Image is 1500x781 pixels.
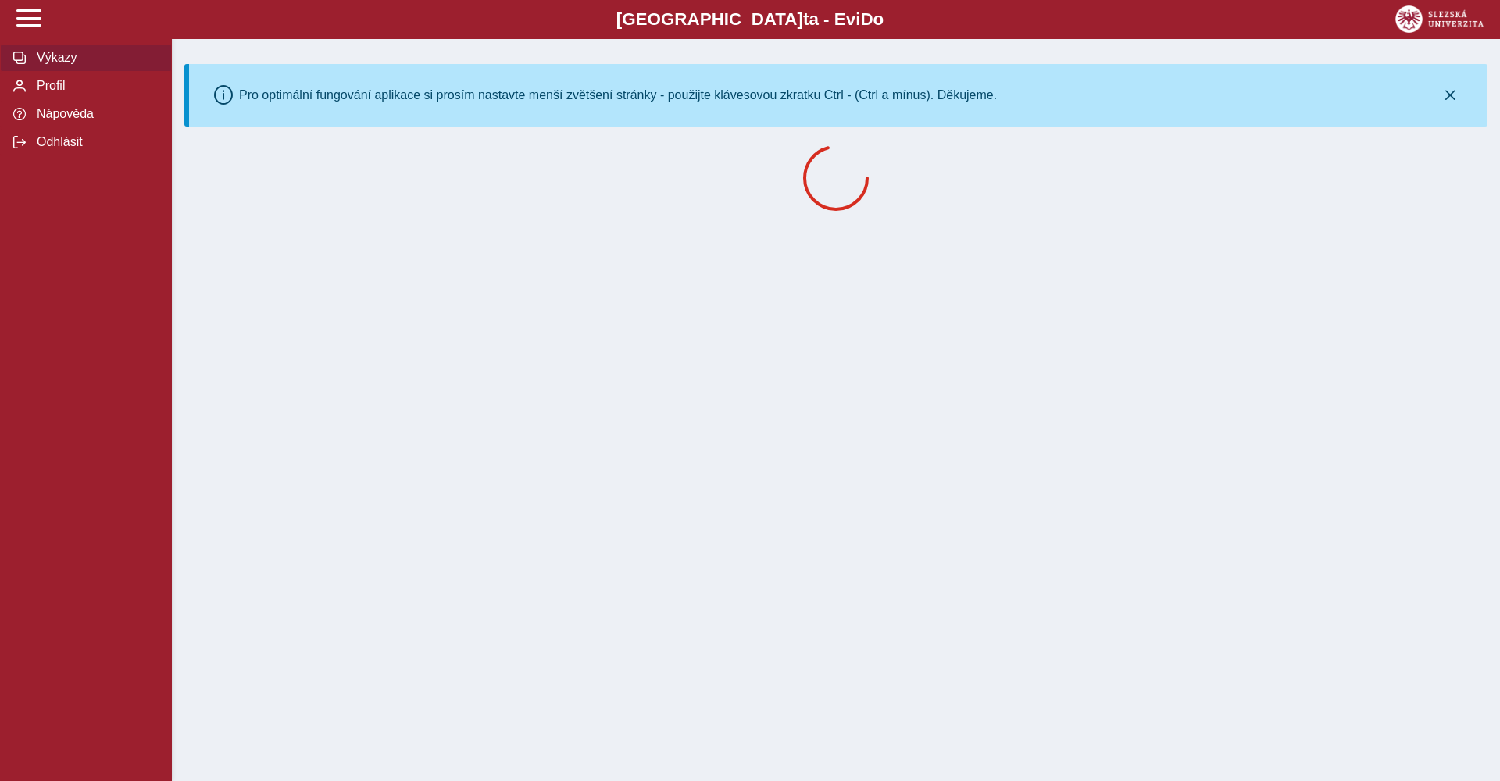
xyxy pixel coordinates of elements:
div: Pro optimální fungování aplikace si prosím nastavte menší zvětšení stránky - použijte klávesovou ... [239,88,997,102]
span: Nápověda [32,107,159,121]
b: [GEOGRAPHIC_DATA] a - Evi [47,9,1453,30]
span: Odhlásit [32,135,159,149]
span: Profil [32,79,159,93]
span: t [803,9,809,29]
span: Výkazy [32,51,159,65]
span: D [860,9,873,29]
span: o [873,9,884,29]
img: logo_web_su.png [1395,5,1484,33]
